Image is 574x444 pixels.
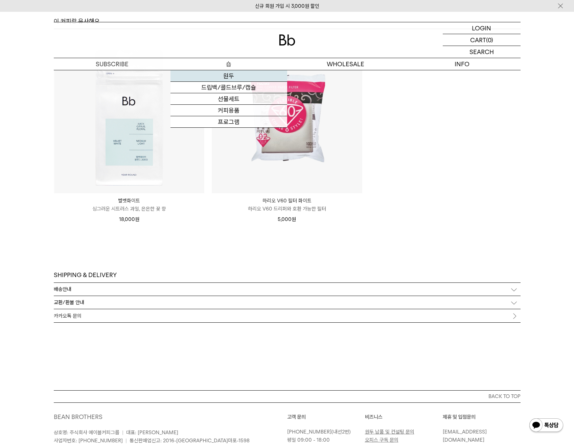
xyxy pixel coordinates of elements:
a: 드립백/콜드브루/캡슐 [170,82,287,93]
span: 카카오톡 문의 [54,313,82,319]
span: 사업자번호: [PHONE_NUMBER] [54,438,123,444]
p: 벨벳화이트 [54,197,205,205]
p: (내선2번) [287,428,362,436]
p: 교환/환불 안내 [54,299,84,305]
span: 원 [135,216,139,222]
img: 카카오톡 채널 1:1 채팅 버튼 [529,418,564,434]
p: LOGIN [472,22,491,34]
p: INFO [404,58,521,70]
a: 선물세트 [170,93,287,105]
a: [PHONE_NUMBER] [287,429,331,435]
span: 통신판매업신고: 2016-[GEOGRAPHIC_DATA]마포-1598 [130,438,250,444]
p: 하리오 V60 필터 화이트 [212,197,362,205]
span: 상호명: 주식회사 에이블커피그룹 [54,429,119,436]
p: 제휴 및 입점문의 [443,413,521,421]
span: 원 [292,216,296,222]
p: SEARCH [469,46,494,58]
a: [EMAIL_ADDRESS][DOMAIN_NAME] [443,429,487,443]
p: 배송안내 [54,286,71,292]
a: CART (0) [443,34,521,46]
a: 커피용품 [170,105,287,116]
p: WHOLESALE [287,58,404,70]
p: 평일 09:00 - 18:00 [287,436,362,444]
a: 원두 [170,70,287,82]
a: 신규 회원 가입 시 3,000원 할인 [255,3,319,9]
img: 벨벳화이트 [54,43,205,193]
a: 오피스 구독 문의 [365,437,398,443]
p: (0) [486,34,493,46]
a: 카카오톡 문의 [54,309,521,322]
span: | [122,429,123,436]
a: 하리오 V60 필터 화이트 하리오 V60 드리퍼와 호환 가능한 필터 [212,197,362,213]
h3: SHIPPING & DELIVERY [54,271,117,279]
button: BACK TO TOP [54,390,521,402]
p: 고객 문의 [287,413,365,421]
img: 로고 [279,34,295,46]
p: CART [470,34,486,46]
a: 프로그램 [170,116,287,128]
a: 숍 [170,58,287,70]
span: | [125,438,127,444]
a: LOGIN [443,22,521,34]
a: SUBSCRIBE [54,58,170,70]
span: 18,000 [119,216,139,222]
p: 하리오 V60 드리퍼와 호환 가능한 필터 [212,205,362,213]
a: 원두 납품 및 컨설팅 문의 [365,429,414,435]
span: 대표: [PERSON_NAME] [126,429,178,436]
span: 5,000 [278,216,296,222]
a: BEAN BROTHERS [54,413,102,420]
p: 싱그러운 시트러스 과일, 은은한 꽃 향 [54,205,205,213]
a: 벨벳화이트 싱그러운 시트러스 과일, 은은한 꽃 향 [54,197,205,213]
p: 비즈니스 [365,413,443,421]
